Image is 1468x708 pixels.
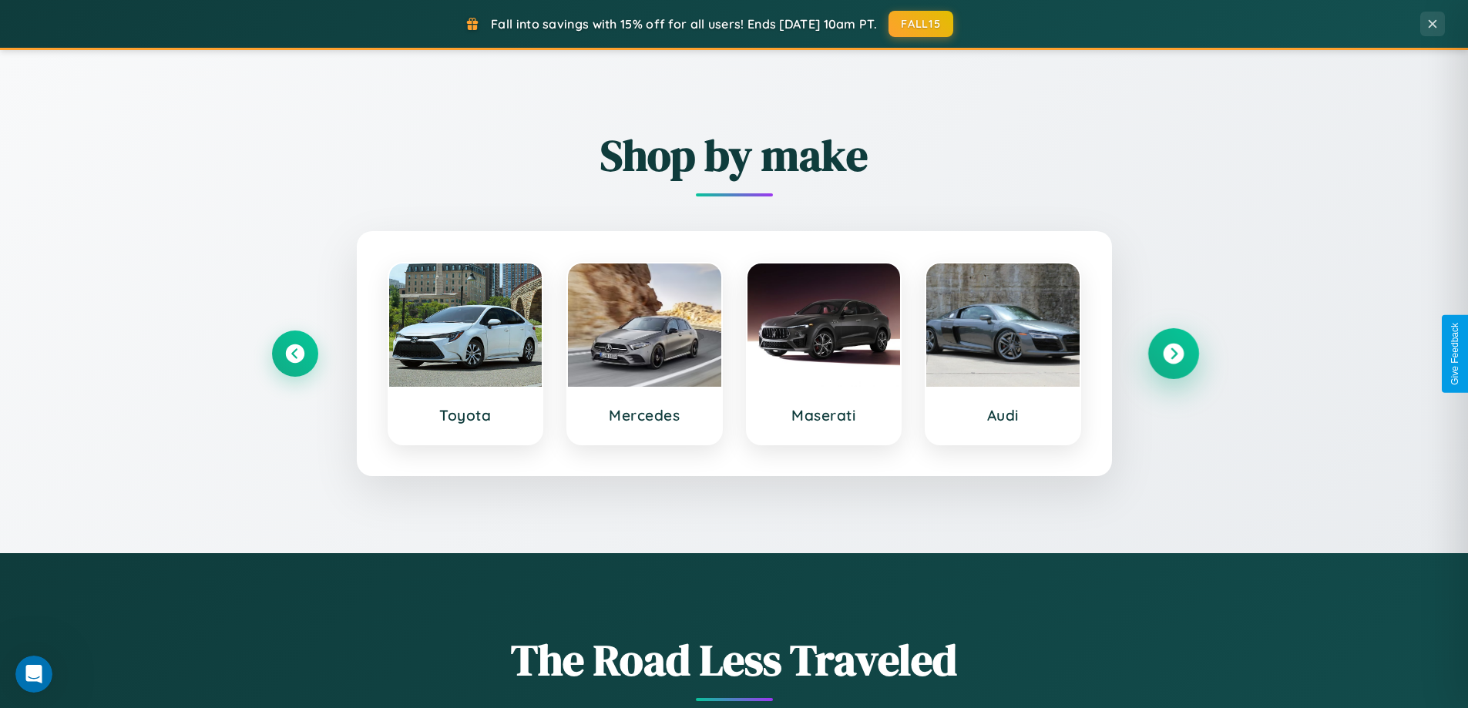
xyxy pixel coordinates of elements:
[272,126,1197,185] h2: Shop by make
[942,406,1064,424] h3: Audi
[763,406,885,424] h3: Maserati
[1450,323,1460,385] div: Give Feedback
[583,406,706,424] h3: Mercedes
[491,16,877,32] span: Fall into savings with 15% off for all users! Ends [DATE] 10am PT.
[405,406,527,424] h3: Toyota
[889,11,953,37] button: FALL15
[272,630,1197,690] h1: The Road Less Traveled
[15,656,52,693] iframe: Intercom live chat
